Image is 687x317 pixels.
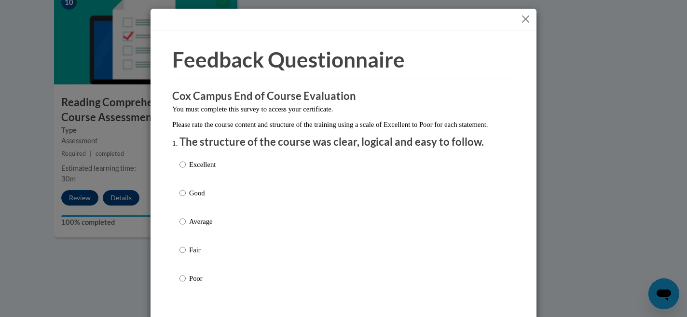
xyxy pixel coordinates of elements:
[179,216,186,227] input: Average
[520,13,532,25] button: Close
[179,135,508,150] p: The structure of the course was clear, logical and easy to follow.
[189,273,216,284] p: Poor
[172,47,405,72] span: Feedback Questionnaire
[179,245,186,255] input: Fair
[189,188,216,198] p: Good
[179,188,186,198] input: Good
[172,104,515,114] p: You must complete this survey to access your certificate.
[179,159,186,170] input: Excellent
[179,273,186,284] input: Poor
[172,89,515,104] h3: Cox Campus End of Course Evaluation
[189,216,216,227] p: Average
[172,119,515,130] p: Please rate the course content and structure of the training using a scale of Excellent to Poor f...
[189,159,216,170] p: Excellent
[189,245,216,255] p: Fair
